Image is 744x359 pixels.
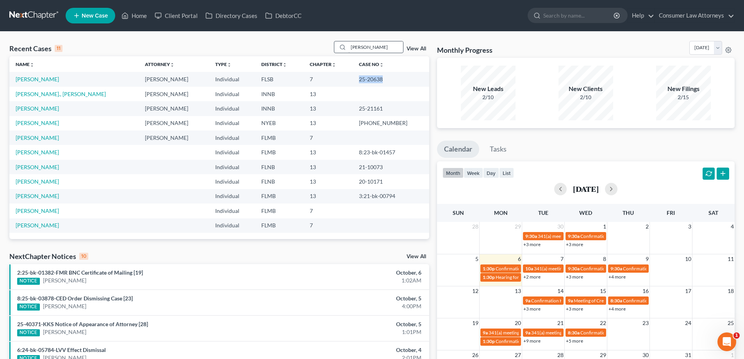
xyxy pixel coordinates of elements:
[303,204,353,218] td: 7
[43,302,86,310] a: [PERSON_NAME]
[566,306,583,312] a: +3 more
[557,222,564,231] span: 30
[514,318,522,328] span: 20
[525,266,533,271] span: 10a
[17,304,40,311] div: NOTICE
[227,63,232,67] i: unfold_more
[170,63,175,67] i: unfold_more
[55,45,62,52] div: 11
[16,193,59,199] a: [PERSON_NAME]
[599,286,607,296] span: 15
[353,189,429,204] td: 3:21-bk-00794
[580,233,669,239] span: Confirmation hearing for [PERSON_NAME]
[16,91,106,97] a: [PERSON_NAME]., [PERSON_NAME]
[568,233,580,239] span: 9:30a
[303,218,353,233] td: 7
[16,178,59,185] a: [PERSON_NAME]
[494,209,508,216] span: Mon
[483,330,488,336] span: 9a
[348,41,403,53] input: Search by name...
[437,141,479,158] a: Calendar
[16,149,59,155] a: [PERSON_NAME]
[292,346,421,354] div: October, 4
[727,286,735,296] span: 18
[215,61,232,67] a: Typeunfold_more
[568,330,580,336] span: 8:30a
[708,209,718,216] span: Sat
[379,63,384,67] i: unfold_more
[525,298,530,304] span: 9a
[496,274,557,280] span: Hearing for [PERSON_NAME]
[407,46,426,52] a: View All
[255,116,303,130] td: NYEB
[483,141,514,158] a: Tasks
[209,218,255,233] td: Individual
[733,332,740,339] span: 1
[568,298,573,304] span: 9a
[531,298,621,304] span: Confirmation Hearing for [PERSON_NAME]
[82,13,108,19] span: New Case
[9,44,62,53] div: Recent Cases
[16,222,59,229] a: [PERSON_NAME]
[684,254,692,264] span: 10
[566,241,583,247] a: +3 more
[43,328,86,336] a: [PERSON_NAME]
[645,254,649,264] span: 9
[353,72,429,86] td: 25-20638
[483,338,495,344] span: 1:30p
[209,160,255,174] td: Individual
[523,338,541,344] a: +9 more
[471,222,479,231] span: 28
[209,189,255,204] td: Individual
[310,61,336,67] a: Chapterunfold_more
[255,101,303,116] td: INNB
[483,274,495,280] span: 1:30p
[79,253,88,260] div: 10
[684,318,692,328] span: 24
[353,116,429,130] td: [PHONE_NUMBER]
[255,130,303,145] td: FLMB
[489,330,564,336] span: 341(a) meeting for [PERSON_NAME]
[17,346,106,353] a: 6:24-bk-05784-LVV Effect Dismissal
[255,204,303,218] td: FLMB
[573,185,599,193] h2: [DATE]
[464,168,483,178] button: week
[303,116,353,130] td: 13
[655,9,734,23] a: Consumer Law Attorneys
[139,116,209,130] td: [PERSON_NAME]
[209,72,255,86] td: Individual
[514,286,522,296] span: 13
[9,252,88,261] div: NextChapter Notices
[727,254,735,264] span: 11
[209,101,255,116] td: Individual
[303,130,353,145] td: 7
[255,87,303,101] td: INNB
[642,286,649,296] span: 16
[730,222,735,231] span: 4
[580,330,663,336] span: Confirmation Hearing [PERSON_NAME]
[16,76,59,82] a: [PERSON_NAME]
[645,222,649,231] span: 2
[303,72,353,86] td: 7
[17,329,40,336] div: NOTICE
[437,45,492,55] h3: Monthly Progress
[151,9,202,23] a: Client Portal
[667,209,675,216] span: Fri
[43,277,86,284] a: [PERSON_NAME]
[139,101,209,116] td: [PERSON_NAME]
[292,328,421,336] div: 1:01PM
[717,332,736,351] iframe: Intercom live chat
[139,130,209,145] td: [PERSON_NAME]
[610,298,622,304] span: 8:30a
[353,145,429,159] td: 8:23-bk-01457
[292,302,421,310] div: 4:00PM
[292,269,421,277] div: October, 6
[255,218,303,233] td: FLMB
[475,254,479,264] span: 5
[118,9,151,23] a: Home
[17,269,143,276] a: 2:25-bk-01382-FMR BNC Certificate of Mailing [19]
[727,318,735,328] span: 25
[608,274,626,280] a: +4 more
[543,8,615,23] input: Search by name...
[687,222,692,231] span: 3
